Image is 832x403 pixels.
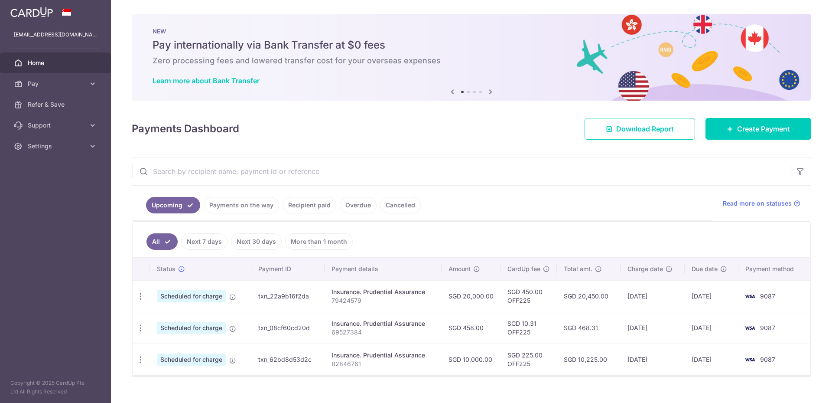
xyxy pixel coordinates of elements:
[331,360,435,368] p: 82846761
[132,14,811,101] img: Bank transfer banner
[685,344,738,375] td: [DATE]
[692,265,718,273] span: Due date
[251,258,325,280] th: Payment ID
[723,199,800,208] a: Read more on statuses
[760,324,775,331] span: 9087
[507,265,540,273] span: CardUp fee
[285,233,353,250] a: More than 1 month
[621,312,685,344] td: [DATE]
[153,38,790,52] h5: Pay internationally via Bank Transfer at $0 fees
[500,312,557,344] td: SGD 10.31 OFF225
[14,30,97,39] p: [EMAIL_ADDRESS][DOMAIN_NAME]
[204,197,279,213] a: Payments on the way
[153,76,260,85] a: Learn more about Bank Transfer
[442,312,500,344] td: SGD 458.00
[741,291,758,301] img: Bank Card
[157,290,226,302] span: Scheduled for charge
[153,56,790,66] h6: Zero processing fees and lowered transfer cost for your overseas expenses
[705,118,811,140] a: Create Payment
[28,79,85,88] span: Pay
[741,354,758,365] img: Bank Card
[738,258,810,280] th: Payment method
[737,124,790,134] span: Create Payment
[153,28,790,35] p: NEW
[331,328,435,337] p: 69527384
[251,280,325,312] td: txn_22a9b16f2da
[28,121,85,130] span: Support
[380,197,421,213] a: Cancelled
[741,323,758,333] img: Bank Card
[251,312,325,344] td: txn_08cf60cd20d
[557,344,621,375] td: SGD 10,225.00
[564,265,592,273] span: Total amt.
[331,319,435,328] div: Insurance. Prudential Assurance
[442,280,500,312] td: SGD 20,000.00
[28,142,85,151] span: Settings
[760,356,775,363] span: 9087
[723,199,792,208] span: Read more on statuses
[251,344,325,375] td: txn_62bd8d53d2c
[146,233,178,250] a: All
[448,265,471,273] span: Amount
[627,265,663,273] span: Charge date
[760,292,775,300] span: 9087
[132,157,790,185] input: Search by recipient name, payment id or reference
[331,296,435,305] p: 79424579
[621,344,685,375] td: [DATE]
[685,280,738,312] td: [DATE]
[331,351,435,360] div: Insurance. Prudential Assurance
[181,233,227,250] a: Next 7 days
[557,312,621,344] td: SGD 468.31
[146,197,200,213] a: Upcoming
[685,312,738,344] td: [DATE]
[28,100,85,109] span: Refer & Save
[132,121,239,137] h4: Payments Dashboard
[500,344,557,375] td: SGD 225.00 OFF225
[331,288,435,296] div: Insurance. Prudential Assurance
[157,322,226,334] span: Scheduled for charge
[325,258,442,280] th: Payment details
[283,197,336,213] a: Recipient paid
[557,280,621,312] td: SGD 20,450.00
[616,124,674,134] span: Download Report
[442,344,500,375] td: SGD 10,000.00
[621,280,685,312] td: [DATE]
[585,118,695,140] a: Download Report
[777,377,823,399] iframe: Opens a widget where you can find more information
[500,280,557,312] td: SGD 450.00 OFF225
[10,7,53,17] img: CardUp
[28,59,85,67] span: Home
[340,197,377,213] a: Overdue
[157,265,175,273] span: Status
[231,233,282,250] a: Next 30 days
[157,354,226,366] span: Scheduled for charge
